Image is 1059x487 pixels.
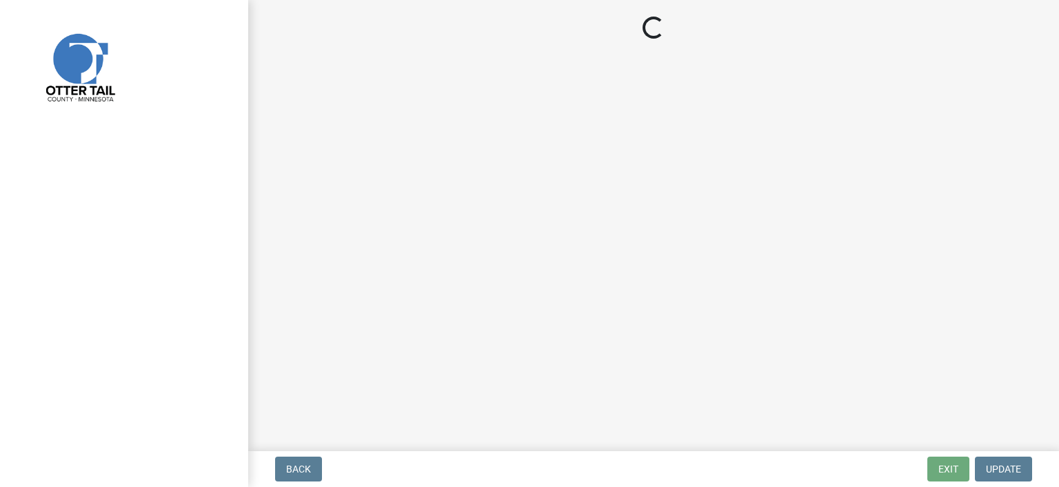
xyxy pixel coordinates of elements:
img: Otter Tail County, Minnesota [28,14,131,118]
span: Back [286,464,311,475]
button: Exit [927,457,969,481]
button: Update [975,457,1032,481]
span: Update [986,464,1021,475]
button: Back [275,457,322,481]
